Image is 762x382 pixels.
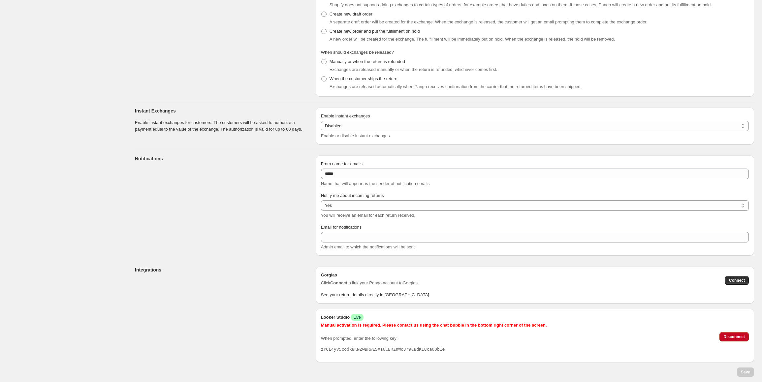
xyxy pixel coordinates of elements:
span: Exchanges are released manually or when the return is refunded, whichever comes first. [330,67,497,72]
button: Disconnect [719,332,749,341]
p: Enable instant exchanges for customers. The customers will be asked to authorize a payment equal ... [135,119,310,133]
span: You will receive an email for each return received. [321,213,415,218]
span: Enable or disable instant exchanges. [321,133,391,138]
button: Connect [725,276,749,285]
span: Admin email to which the notifications will be sent [321,244,415,249]
span: Click to link your Pango account to Gorgias . [321,280,419,286]
span: A new order will be created for the exchange. The fulfillment will be immediately put on hold. Wh... [330,37,615,42]
span: Shopify does not support adding exchanges to certain types of orders, for example orders that hav... [330,2,712,7]
span: Exchanges are released automatically when Pango receives confirmation from the carrier that the r... [330,84,582,89]
span: From name for emails [321,161,363,166]
span: Create new order and put the fulfillment on hold [330,29,420,34]
span: A separate draft order will be created for the exchange. When the exchange is released, the custo... [330,19,648,24]
h3: Instant Exchanges [135,108,310,114]
span: Name that will appear as the sender of notification emails [321,181,430,186]
h3: Integrations [135,267,310,273]
span: See your return details directly in [GEOGRAPHIC_DATA]. [321,292,430,297]
span: Manual activation is required. Please contact us using the chat bubble in the bottom right corner... [321,323,547,328]
span: Create new draft order [330,12,372,16]
span: When should exchanges be released? [321,50,394,55]
span: Connect [729,278,745,283]
pre: zYQL4yv5codk8KNZwBRwESXI6CBRZnWoJr9CBdKI8ca00b1e [321,346,547,353]
div: When prompted, enter the following key: [321,322,547,353]
strong: Connect [330,280,347,285]
h3: Notifications [135,155,310,162]
h2: Looker Studio [321,314,547,321]
span: Manually or when the return is refunded [330,59,405,64]
span: When the customer ships the return [330,76,397,81]
span: Enable instant exchanges [321,113,370,118]
span: Notify me about incoming returns [321,193,384,198]
span: Email for notifications [321,225,362,230]
span: Disconnect [723,334,745,339]
span: Live [354,315,361,320]
h2: Gorgias [321,272,419,278]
